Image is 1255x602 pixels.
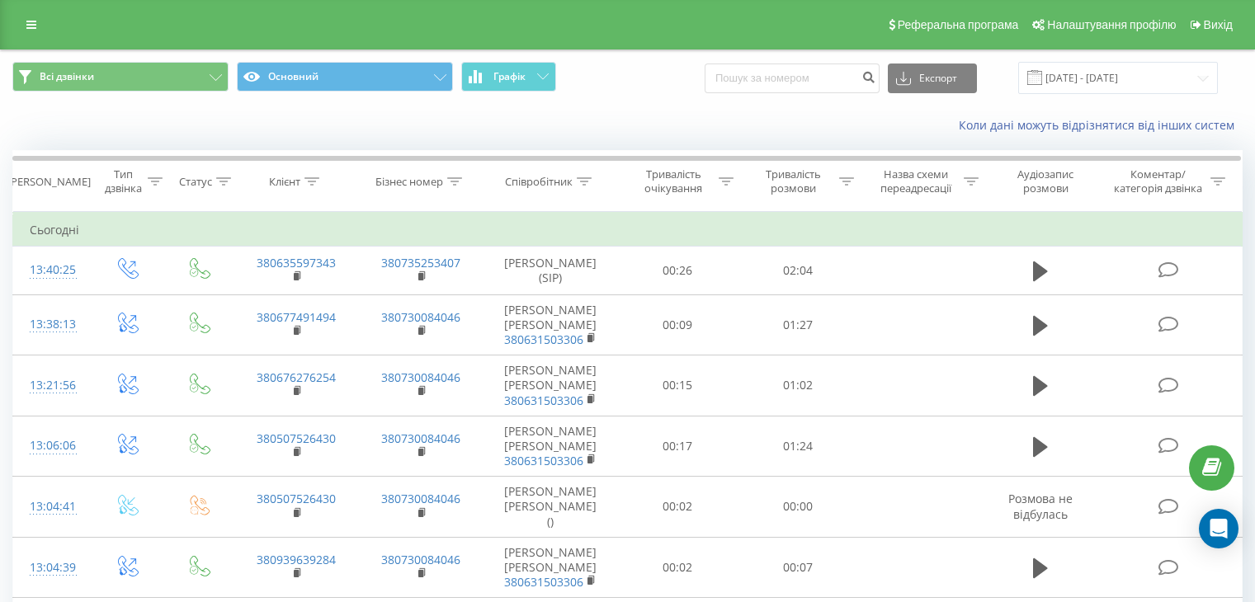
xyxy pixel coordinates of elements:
[618,416,738,477] td: 00:17
[381,430,460,446] a: 380730084046
[375,175,443,189] div: Бізнес номер
[30,552,73,584] div: 13:04:39
[381,491,460,506] a: 380730084046
[888,63,977,93] button: Експорт
[7,175,91,189] div: [PERSON_NAME]
[618,294,738,355] td: 00:09
[738,355,857,416] td: 01:02
[381,255,460,270] a: 380735253407
[179,175,212,189] div: Статус
[959,117,1243,133] a: Коли дані можуть відрізнятися вiд інших систем
[40,70,94,83] span: Всі дзвінки
[30,254,73,286] div: 13:40:25
[1204,18,1233,31] span: Вихід
[257,430,336,446] a: 380507526430
[104,167,143,195] div: Тип дзвінка
[633,167,715,195] div: Тривалість очікування
[1110,167,1206,195] div: Коментар/категорія дзвінка
[381,369,460,385] a: 380730084046
[618,537,738,598] td: 00:02
[738,294,857,355] td: 01:27
[257,491,336,506] a: 380507526430
[738,537,857,598] td: 00:07
[381,552,460,567] a: 380730084046
[998,167,1094,195] div: Аудіозапис розмови
[484,294,618,355] td: [PERSON_NAME] [PERSON_NAME]
[30,491,73,523] div: 13:04:41
[484,355,618,416] td: [PERSON_NAME] [PERSON_NAME]
[618,477,738,538] td: 00:02
[873,167,960,195] div: Назва схеми переадресації
[484,416,618,477] td: [PERSON_NAME] [PERSON_NAME]
[504,453,583,468] a: 380631503306
[484,247,618,294] td: [PERSON_NAME] (SIP)
[753,167,835,195] div: Тривалість розмови
[484,537,618,598] td: [PERSON_NAME] [PERSON_NAME]
[505,175,573,189] div: Співробітник
[30,369,73,402] div: 13:21:56
[269,175,300,189] div: Клієнт
[618,247,738,294] td: 00:26
[738,247,857,294] td: 02:04
[738,477,857,538] td: 00:00
[461,62,556,92] button: Графік
[504,393,583,408] a: 380631503306
[30,308,73,341] div: 13:38:13
[13,214,1243,247] td: Сьогодні
[257,309,336,325] a: 380677491494
[381,309,460,325] a: 380730084046
[30,430,73,462] div: 13:06:06
[484,477,618,538] td: [PERSON_NAME] [PERSON_NAME] ()
[1008,491,1073,521] span: Розмова не відбулась
[12,62,229,92] button: Всі дзвінки
[504,574,583,590] a: 380631503306
[1199,509,1238,548] div: Open Intercom Messenger
[898,18,1019,31] span: Реферальна програма
[705,63,880,93] input: Пошук за номером
[1047,18,1176,31] span: Налаштування профілю
[618,355,738,416] td: 00:15
[504,332,583,347] a: 380631503306
[237,62,453,92] button: Основний
[257,255,336,270] a: 380635597343
[257,552,336,567] a: 380939639284
[738,416,857,477] td: 01:24
[493,71,526,82] span: Графік
[257,369,336,385] a: 380676276254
